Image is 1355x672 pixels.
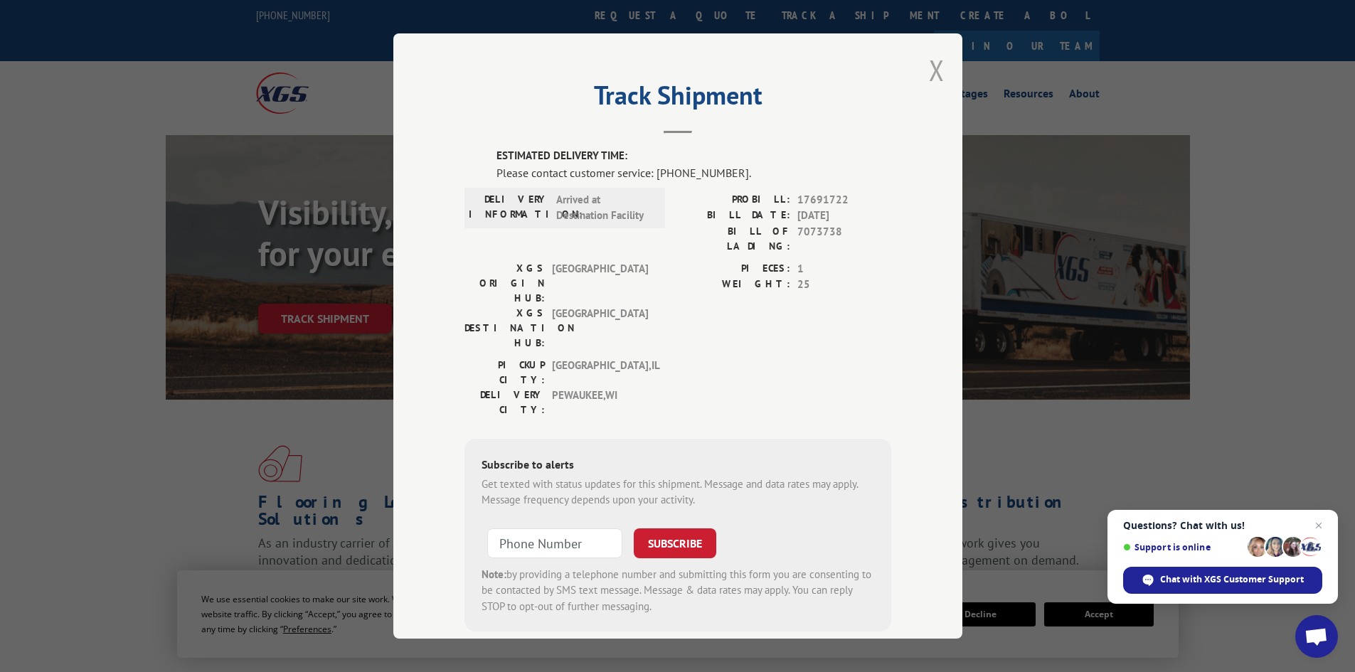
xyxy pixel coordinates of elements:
div: Subscribe to alerts [482,456,874,476]
label: XGS ORIGIN HUB: [464,261,545,306]
label: WEIGHT: [678,277,790,293]
span: [GEOGRAPHIC_DATA] [552,261,648,306]
label: PICKUP CITY: [464,358,545,388]
label: PIECES: [678,261,790,277]
label: PROBILL: [678,192,790,208]
div: Open chat [1295,615,1338,658]
div: Get texted with status updates for this shipment. Message and data rates may apply. Message frequ... [482,476,874,508]
span: 1 [797,261,891,277]
label: DELIVERY INFORMATION: [469,192,549,224]
h2: Track Shipment [464,85,891,112]
label: XGS DESTINATION HUB: [464,306,545,351]
span: 25 [797,277,891,293]
span: [DATE] [797,208,891,224]
div: by providing a telephone number and submitting this form you are consenting to be contacted by SM... [482,567,874,615]
label: BILL DATE: [678,208,790,224]
span: [GEOGRAPHIC_DATA] [552,306,648,351]
input: Phone Number [487,528,622,558]
button: SUBSCRIBE [634,528,716,558]
label: ESTIMATED DELIVERY TIME: [496,148,891,164]
span: Arrived at Destination Facility [556,192,652,224]
span: Questions? Chat with us! [1123,520,1322,531]
label: BILL OF LADING: [678,224,790,254]
span: 7073738 [797,224,891,254]
span: Support is online [1123,542,1243,553]
span: Close chat [1310,517,1327,534]
span: 17691722 [797,192,891,208]
div: Chat with XGS Customer Support [1123,567,1322,594]
span: PEWAUKEE , WI [552,388,648,417]
span: Chat with XGS Customer Support [1160,573,1304,586]
strong: Note: [482,567,506,581]
div: Please contact customer service: [PHONE_NUMBER]. [496,164,891,181]
button: Close modal [929,51,945,89]
span: [GEOGRAPHIC_DATA] , IL [552,358,648,388]
label: DELIVERY CITY: [464,388,545,417]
